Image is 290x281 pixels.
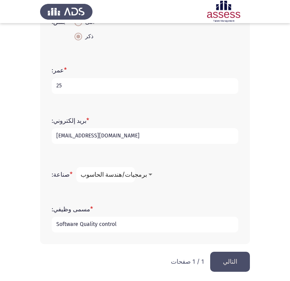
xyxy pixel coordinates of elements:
[52,18,67,25] font: جنس:
[52,117,86,124] font: بريد إلكتروني:
[197,1,250,22] img: شعار التقييم لـ OCM R1 ASSESS
[40,1,93,22] img: شعار تقييم إدارة المواهب
[223,258,237,265] font: التالي
[52,206,90,213] font: مسمى وظيفي:
[52,171,70,178] font: صناعة:
[52,67,64,74] font: عمر:
[85,33,93,40] font: ذكر
[171,258,204,265] font: 1 / 1 صفحات
[52,217,238,232] input: أضف نص الإجابة
[52,128,238,144] input: أضف نص الإجابة
[210,252,250,271] button: تحميل الصفحة التالية
[85,19,94,25] font: أنثى
[81,171,147,178] span: برمجيات/هندسة الحاسوب
[52,78,238,94] input: أضف نص الإجابة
